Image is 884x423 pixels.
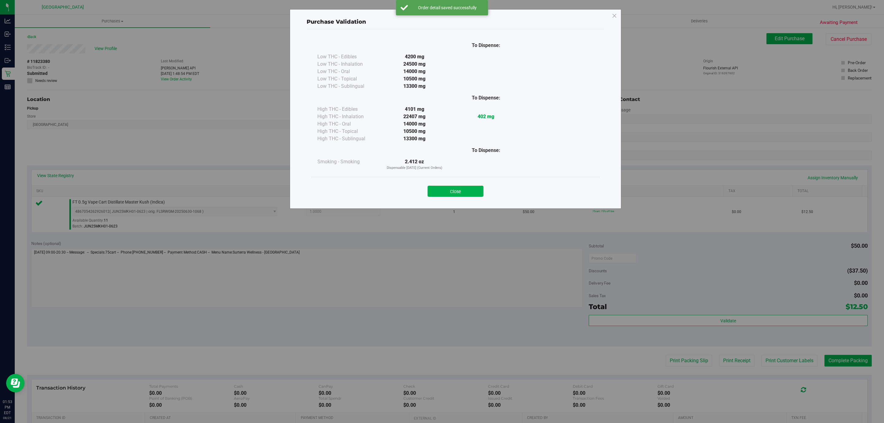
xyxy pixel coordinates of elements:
[317,135,379,142] div: High THC - Sublingual
[317,68,379,75] div: Low THC - Oral
[379,68,450,75] div: 14000 mg
[428,186,483,197] button: Close
[379,106,450,113] div: 4101 mg
[379,53,450,60] div: 4200 mg
[379,75,450,83] div: 10500 mg
[317,113,379,120] div: High THC - Inhalation
[317,106,379,113] div: High THC - Edibles
[379,120,450,128] div: 14000 mg
[317,83,379,90] div: Low THC - Sublingual
[379,60,450,68] div: 24500 mg
[411,5,483,11] div: Order detail saved successfully
[317,75,379,83] div: Low THC - Topical
[317,158,379,165] div: Smoking - Smoking
[317,60,379,68] div: Low THC - Inhalation
[450,42,522,49] div: To Dispense:
[317,128,379,135] div: High THC - Topical
[478,114,494,119] strong: 402 mg
[379,135,450,142] div: 13300 mg
[379,113,450,120] div: 22407 mg
[307,18,366,25] span: Purchase Validation
[450,94,522,102] div: To Dispense:
[450,147,522,154] div: To Dispense:
[379,128,450,135] div: 10500 mg
[317,53,379,60] div: Low THC - Edibles
[379,83,450,90] div: 13300 mg
[379,165,450,171] p: Dispensable [DATE] (Current Orders)
[6,374,25,392] iframe: Resource center
[317,120,379,128] div: High THC - Oral
[379,158,450,171] div: 2.412 oz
